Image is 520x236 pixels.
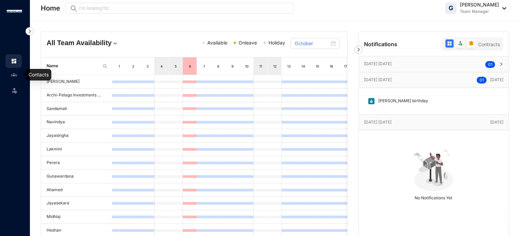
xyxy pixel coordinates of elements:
span: Contracts [478,41,500,47]
p: [DATE] [DATE] [364,119,490,126]
img: dropdown.780994ddfa97fca24b89f58b1de131fa.svg [112,40,119,47]
div: [DATE] [DATE]01 [359,56,509,72]
span: Available [207,40,227,46]
span: Name [47,63,100,69]
img: no-notification-yet.99f61bb71409b19b567a5111f7a484a1.svg [410,146,457,193]
span: right [499,62,503,66]
p: [PERSON_NAME] [460,1,499,8]
div: 1 [117,63,122,70]
img: logo [7,10,22,13]
li: Home [5,54,22,68]
p: Notifications [364,40,398,48]
p: [DATE] [DATE] [364,60,485,67]
img: home.c6720e0a13eba0172344.svg [11,58,17,64]
td: Navindya [41,115,112,129]
div: 12 [272,63,278,70]
span: G [449,5,453,11]
img: filter-leave.335d97c0ea4a0c612d9facb82607b77b.svg [458,41,463,46]
div: 3 [145,63,150,70]
div: 6 [187,63,193,70]
img: nav-icon-right.af6afadce00d159da59955279c43614e.svg [25,27,34,35]
input: I’m looking for... [79,4,290,12]
sup: 01 [477,77,487,84]
td: Perera [41,156,112,170]
div: 9 [230,63,235,70]
span: 1 [482,77,484,83]
td: Sandamali [41,102,112,116]
div: 13 [287,63,292,70]
div: 2 [131,63,136,70]
td: Jayasekara [41,197,112,210]
div: 14 [300,63,306,70]
div: 5 [173,63,178,70]
div: [DATE] [DATE][DATE] [359,115,509,130]
td: Jayasingha [41,129,112,143]
span: Holiday [268,40,285,46]
div: 15 [315,63,320,70]
p: Team Manager [460,8,499,15]
img: people-unselected.118708e94b43a90eceab.svg [11,72,17,78]
div: 7 [202,63,207,70]
span: Onleave [239,40,257,46]
span: 0 [488,62,491,67]
img: nav-icon-right.af6afadce00d159da59955279c43614e.svg [354,46,363,54]
img: leave-unselected.2934df6273408c3f84d9.svg [11,87,18,94]
div: [DATE] [DATE]01 [DATE] [359,72,509,88]
p: [DATE] [477,76,503,84]
sup: 01 [485,61,495,68]
img: dropdown-black.8e83cc76930a90b1a4fdb6d089b7bf3a.svg [499,7,506,10]
p: [DATE] [490,119,503,126]
p: No Notifications Yet [364,193,503,201]
img: filter-all-active.b2ddab8b6ac4e993c5f19a95c6f397f4.svg [447,41,452,46]
td: [PERSON_NAME] [41,75,112,89]
td: Midhlaj [41,210,112,224]
span: 0 [480,77,482,83]
div: 10 [244,63,249,70]
img: search.8ce656024d3affaeffe32e5b30621cb7.svg [102,63,108,69]
div: 8 [215,63,221,70]
input: Select month [295,40,329,47]
span: 1 [491,62,492,67]
div: 17 [343,63,348,70]
p: Home [41,3,60,13]
div: 4 [159,63,164,70]
img: birthday.63217d55a54455b51415ef6ca9a78895.svg [368,97,375,105]
td: Ahamed [41,183,112,197]
div: 11 [258,63,263,70]
p: [DATE] [DATE] [364,76,477,83]
div: 16 [329,63,334,70]
h4: All Team Availability [47,38,145,48]
p: [PERSON_NAME] birthday [375,97,429,105]
td: Archi-Pelago Investments ... [41,89,112,102]
td: Gunawardana [41,170,112,183]
li: Contacts [5,68,22,81]
td: Lakmini [41,143,112,156]
img: filter-reminder.7bd594460dfc183a5d70274ebda095bc.svg [469,41,474,46]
